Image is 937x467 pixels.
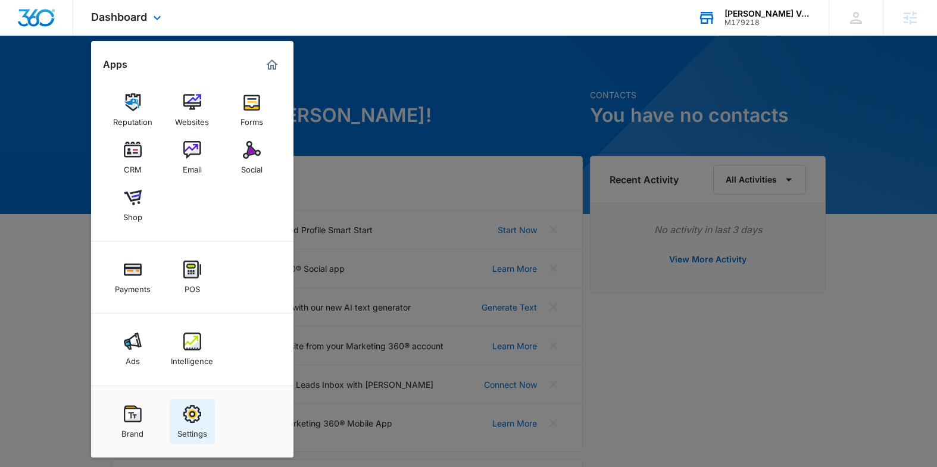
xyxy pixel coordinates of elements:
a: Ads [110,327,155,372]
div: account name [724,9,811,18]
a: CRM [110,135,155,180]
a: Intelligence [170,327,215,372]
div: Shop [123,206,142,222]
a: Forms [229,87,274,133]
a: Brand [110,399,155,444]
h2: Apps [103,59,127,70]
div: Intelligence [171,350,213,366]
div: Settings [177,423,207,438]
a: Websites [170,87,215,133]
div: Forms [241,111,263,127]
a: POS [170,255,215,300]
div: Social [241,159,263,174]
a: Reputation [110,87,155,133]
a: Email [170,135,215,180]
span: Dashboard [91,11,147,23]
a: Marketing 360® Dashboard [263,55,282,74]
div: account id [724,18,811,27]
a: Social [229,135,274,180]
div: CRM [124,159,142,174]
div: Reputation [113,111,152,127]
a: Shop [110,183,155,228]
div: Email [183,159,202,174]
div: Websites [175,111,209,127]
div: POS [185,278,200,294]
a: Settings [170,399,215,444]
div: Payments [115,278,151,294]
div: Brand [121,423,143,438]
a: Payments [110,255,155,300]
div: Ads [126,350,140,366]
